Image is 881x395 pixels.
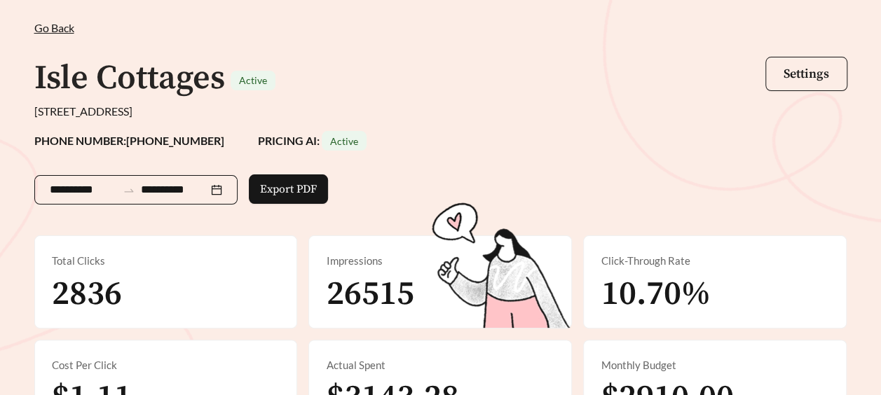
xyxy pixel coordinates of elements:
span: 26515 [326,273,414,315]
div: Cost Per Click [52,357,280,373]
strong: PRICING AI: [258,134,367,147]
span: swap-right [123,184,135,197]
span: Active [239,74,267,86]
div: Impressions [326,253,554,269]
span: 2836 [52,273,122,315]
h1: Isle Cottages [34,57,225,99]
div: [STREET_ADDRESS] [34,103,847,120]
button: Export PDF [249,174,328,204]
span: Active [330,135,358,147]
strong: PHONE NUMBER: [PHONE_NUMBER] [34,134,224,147]
span: Export PDF [260,181,317,197]
span: Settings [784,66,829,82]
button: Settings [765,57,847,91]
span: to [123,183,135,196]
div: Total Clicks [52,253,280,269]
div: Actual Spent [326,357,554,373]
div: Monthly Budget [601,357,829,373]
div: Click-Through Rate [601,253,829,269]
span: Go Back [34,21,74,34]
span: 10.70% [601,273,710,315]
